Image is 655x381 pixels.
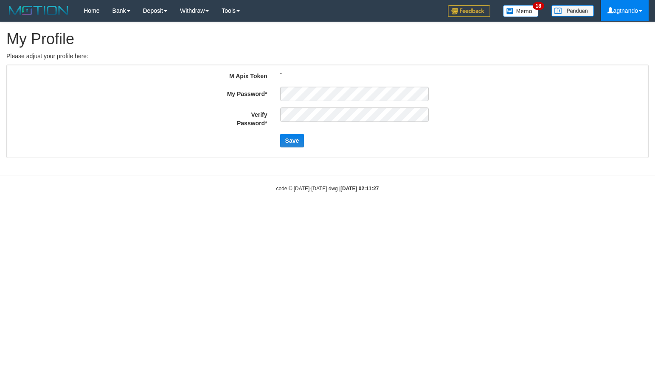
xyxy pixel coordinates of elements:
img: MOTION_logo.png [6,4,71,17]
img: Button%20Memo.svg [503,5,539,17]
label: My Password* [220,87,274,98]
img: panduan.png [551,5,594,17]
h1: My Profile [6,31,649,48]
img: Feedback.jpg [448,5,490,17]
label: M Apix Token [220,69,274,80]
span: - [280,67,282,79]
small: code © [DATE]-[DATE] dwg | [276,186,379,192]
button: Save [280,134,304,147]
strong: [DATE] 02:11:27 [340,186,379,192]
span: 18 [533,2,544,10]
label: Verify Password* [220,107,274,127]
p: Please adjust your profile here: [6,52,649,60]
span: Save [285,137,299,144]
